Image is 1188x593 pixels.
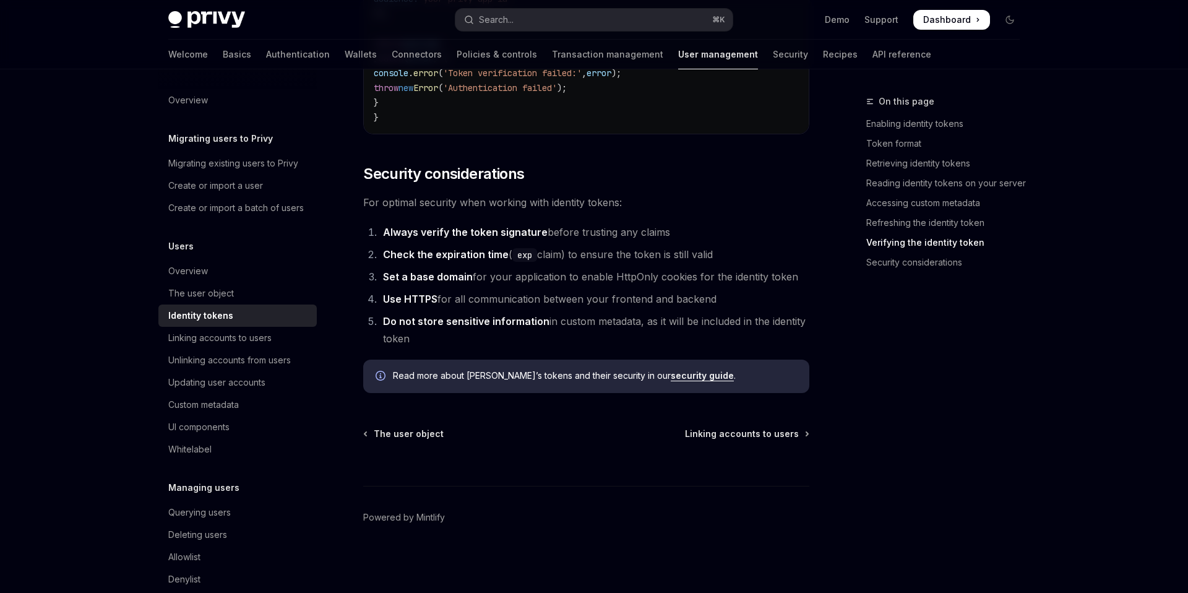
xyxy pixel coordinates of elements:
span: Linking accounts to users [685,428,799,440]
svg: Info [376,371,388,383]
a: The user object [158,282,317,305]
span: console [374,67,408,79]
span: error [413,67,438,79]
div: Unlinking accounts from users [168,353,291,368]
span: ⌘ K [712,15,725,25]
h5: Users [168,239,194,254]
a: Enabling identity tokens [866,114,1030,134]
span: new [398,82,413,93]
a: Transaction management [552,40,663,69]
a: Deleting users [158,524,317,546]
span: throw [374,82,398,93]
span: ); [611,67,621,79]
div: UI components [168,420,230,435]
span: , [582,67,587,79]
a: User management [678,40,758,69]
a: Create or import a batch of users [158,197,317,219]
div: Custom metadata [168,397,239,412]
a: Dashboard [913,10,990,30]
a: Overview [158,89,317,111]
a: The user object [364,428,444,440]
li: before trusting any claims [379,223,809,241]
span: ); [557,82,567,93]
span: ( [438,82,443,93]
a: Security [773,40,808,69]
strong: Always verify the token signature [383,226,548,238]
button: Open search [455,9,733,31]
div: Search... [479,12,514,27]
a: Verifying the identity token [866,233,1030,253]
a: security guide [671,370,734,381]
a: Overview [158,260,317,282]
a: Welcome [168,40,208,69]
div: Linking accounts to users [168,331,272,345]
a: Refreshing the identity token [866,213,1030,233]
span: Error [413,82,438,93]
a: Unlinking accounts from users [158,349,317,371]
div: Create or import a user [168,178,263,193]
strong: Do not store sensitive information [383,315,549,327]
div: Identity tokens [168,308,233,323]
a: API reference [872,40,931,69]
div: Allowlist [168,550,200,565]
a: Denylist [158,568,317,591]
a: Basics [223,40,251,69]
a: Linking accounts to users [685,428,808,440]
div: The user object [168,286,234,301]
div: Overview [168,93,208,108]
div: Deleting users [168,527,227,542]
a: Policies & controls [457,40,537,69]
span: Security considerations [363,164,524,184]
div: Migrating existing users to Privy [168,156,298,171]
div: Create or import a batch of users [168,201,304,215]
strong: Set a base domain [383,271,473,283]
a: Create or import a user [158,175,317,197]
div: Overview [168,264,208,279]
h5: Managing users [168,480,239,495]
span: 'Authentication failed' [443,82,557,93]
span: . [408,67,413,79]
button: Toggle dark mode [1000,10,1020,30]
a: Authentication [266,40,330,69]
span: } [374,112,379,123]
a: Accessing custom metadata [866,193,1030,213]
li: ( claim) to ensure the token is still valid [379,246,809,263]
div: Read more about [PERSON_NAME]’s tokens and their security in our . [393,370,797,383]
a: Wallets [345,40,377,69]
a: Linking accounts to users [158,327,317,349]
a: Updating user accounts [158,371,317,394]
span: error [587,67,611,79]
a: Custom metadata [158,394,317,416]
a: Whitelabel [158,438,317,461]
div: Whitelabel [168,442,212,457]
a: Reading identity tokens on your server [866,173,1030,193]
a: Retrieving identity tokens [866,154,1030,173]
a: Demo [825,14,850,26]
a: Token format [866,134,1030,154]
a: Powered by Mintlify [363,511,445,524]
div: Denylist [168,572,200,587]
span: On this page [879,94,934,109]
div: Updating user accounts [168,375,265,390]
a: Allowlist [158,546,317,568]
span: } [374,97,379,108]
a: Recipes [823,40,858,69]
span: For optimal security when working with identity tokens: [363,194,809,211]
a: Migrating existing users to Privy [158,152,317,175]
li: for your application to enable HttpOnly cookies for the identity token [379,268,809,285]
li: in custom metadata, as it will be included in the identity token [379,313,809,347]
a: Connectors [392,40,442,69]
a: Identity tokens [158,305,317,327]
span: ( [438,67,443,79]
li: for all communication between your frontend and backend [379,290,809,308]
code: exp [512,248,537,262]
strong: Check the expiration time [383,248,509,261]
a: Support [864,14,898,26]
a: UI components [158,416,317,438]
a: Querying users [158,501,317,524]
span: The user object [374,428,444,440]
a: Security considerations [866,253,1030,272]
img: dark logo [168,11,245,28]
h5: Migrating users to Privy [168,131,273,146]
strong: Use HTTPS [383,293,437,305]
